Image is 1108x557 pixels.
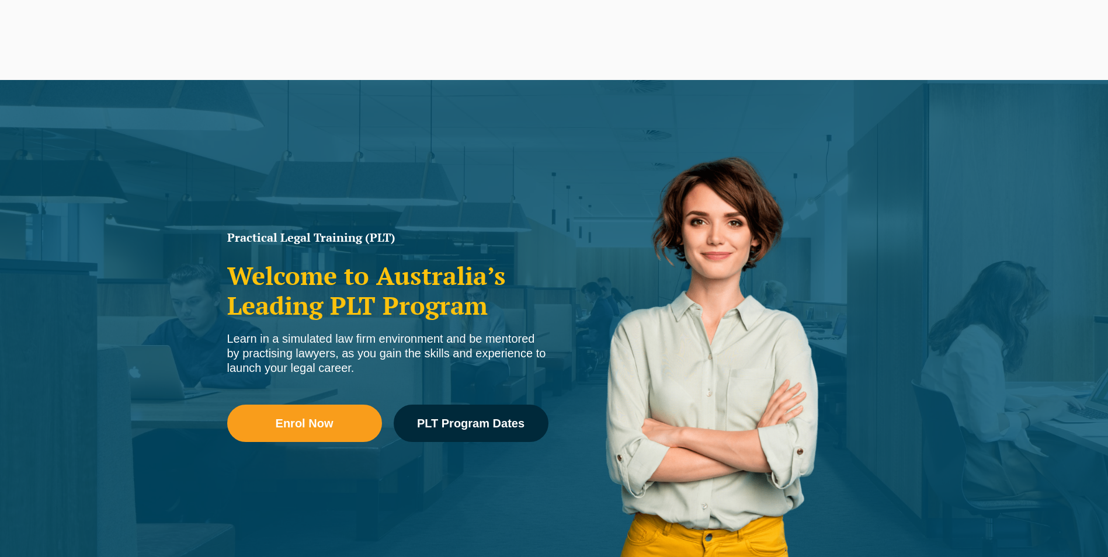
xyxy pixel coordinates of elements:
span: PLT Program Dates [417,417,525,429]
div: Learn in a simulated law firm environment and be mentored by practising lawyers, as you gain the ... [227,332,548,375]
span: Enrol Now [276,417,334,429]
a: Enrol Now [227,405,382,442]
h1: Practical Legal Training (PLT) [227,232,548,243]
h2: Welcome to Australia’s Leading PLT Program [227,261,548,320]
a: PLT Program Dates [394,405,548,442]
